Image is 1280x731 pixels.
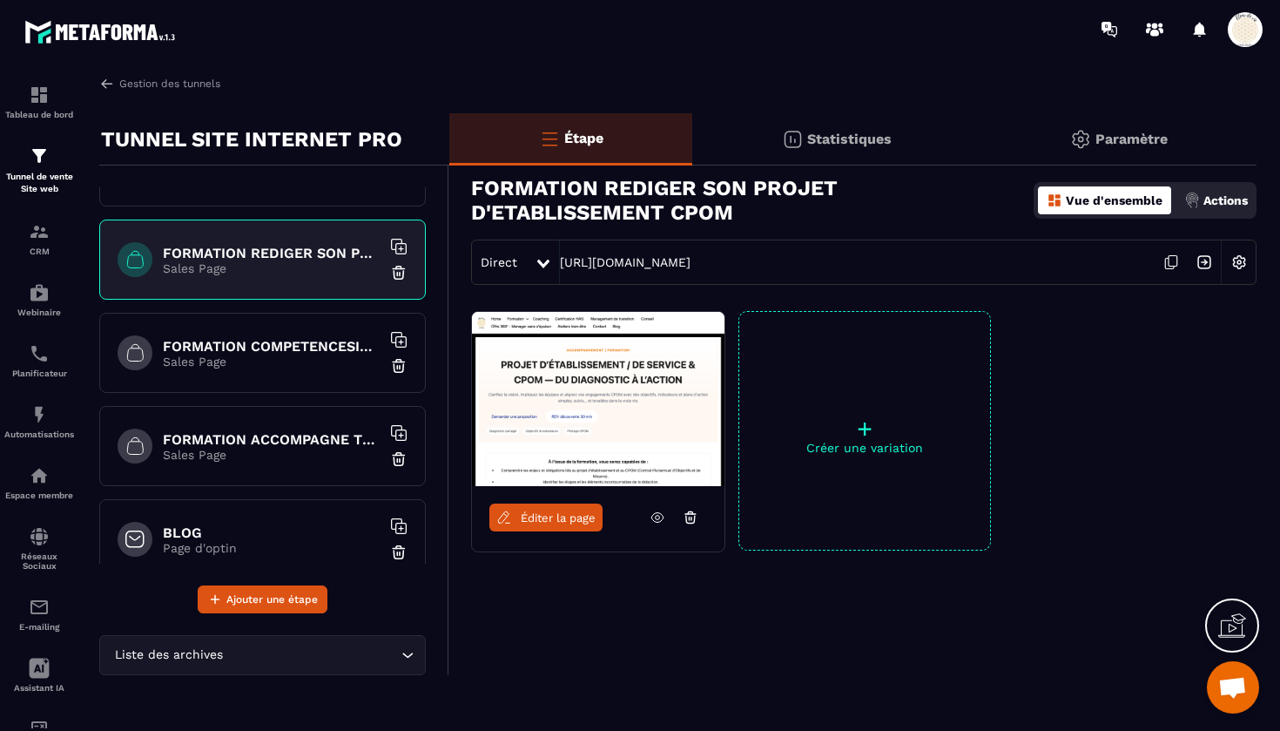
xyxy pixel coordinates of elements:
a: social-networksocial-networkRéseaux Sociaux [4,513,74,584]
p: Espace membre [4,491,74,500]
img: arrow [99,76,115,91]
img: formation [29,221,50,242]
div: Search for option [99,635,426,675]
p: + [739,416,990,441]
a: formationformationCRM [4,208,74,269]
a: emailemailE-mailing [4,584,74,645]
img: scheduler [29,343,50,364]
img: dashboard-orange.40269519.svg [1047,193,1062,208]
img: bars-o.4a397970.svg [539,128,560,149]
p: Réseaux Sociaux [4,552,74,571]
img: setting-w.858f3a88.svg [1223,246,1256,279]
p: TUNNEL SITE INTERNET PRO [101,122,402,157]
a: automationsautomationsEspace membre [4,452,74,513]
p: CRM [4,247,74,256]
h6: FORMATION REDIGER SON PROJET D'ETABLISSEMENT CPOM [163,245,381,261]
img: arrow-next.bcc2205e.svg [1188,246,1221,279]
p: Webinaire [4,308,74,317]
img: trash [390,544,408,561]
a: [URL][DOMAIN_NAME] [560,255,691,269]
a: schedulerschedulerPlanificateur [4,330,74,391]
img: setting-gr.5f69749f.svg [1070,129,1091,150]
span: Éditer la page [521,511,596,525]
p: E-mailing [4,622,74,632]
img: logo [24,16,181,48]
img: social-network [29,526,50,547]
p: Automatisations [4,430,74,439]
h6: FORMATION ACCOMPAGNE TRACEUR [163,431,381,448]
p: Actions [1203,193,1248,207]
p: Sales Page [163,261,381,275]
a: formationformationTunnel de vente Site web [4,132,74,208]
img: formation [29,146,50,166]
p: Paramètre [1095,131,1168,147]
div: Ouvrir le chat [1207,661,1259,714]
img: automations [29,465,50,486]
p: Étape [564,130,603,146]
p: Sales Page [163,448,381,462]
p: Tableau de bord [4,110,74,119]
img: actions.d6e523a2.png [1184,193,1200,208]
img: automations [29,404,50,425]
a: Assistant IA [4,645,74,706]
button: Ajouter une étape [198,585,327,613]
a: Éditer la page [489,504,603,531]
p: Vue d'ensemble [1066,193,1162,207]
h6: BLOG [163,525,381,541]
img: automations [29,282,50,303]
p: Page d'optin [163,541,381,555]
span: Liste des archives [111,646,226,665]
h3: FORMATION REDIGER SON PROJET D'ETABLISSEMENT CPOM [471,176,1034,225]
img: email [29,597,50,618]
a: formationformationTableau de bord [4,71,74,132]
p: Tunnel de vente Site web [4,171,74,195]
p: Sales Page [163,355,381,369]
p: Créer une variation [739,441,990,455]
img: stats.20deebd0.svg [782,129,803,150]
h6: FORMATION COMPETENCESIDECEHPAD [163,338,381,355]
img: formation [29,85,50,105]
input: Search for option [226,646,397,665]
a: Gestion des tunnels [99,76,220,91]
p: Assistant IA [4,683,74,693]
img: trash [390,450,408,468]
a: automationsautomationsAutomatisations [4,391,74,452]
img: image [472,312,724,486]
img: trash [390,264,408,281]
a: automationsautomationsWebinaire [4,269,74,330]
p: Statistiques [807,131,892,147]
img: trash [390,357,408,375]
p: Planificateur [4,369,74,378]
span: Direct [481,255,517,269]
span: Ajouter une étape [226,591,318,608]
